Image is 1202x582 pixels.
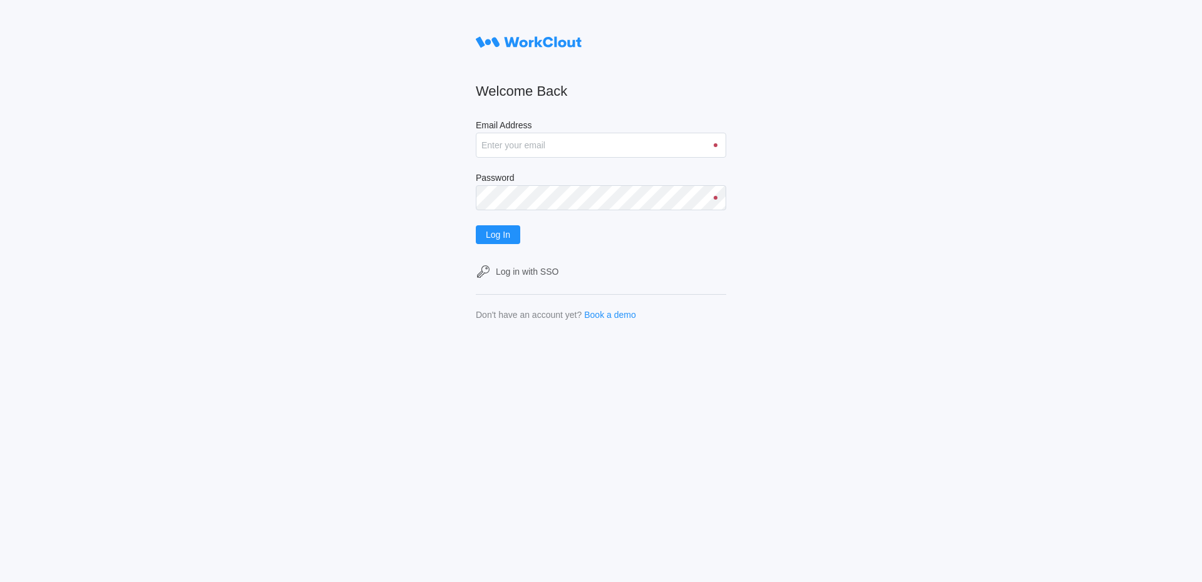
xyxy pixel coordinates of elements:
[476,120,726,133] label: Email Address
[476,173,726,185] label: Password
[476,264,726,279] a: Log in with SSO
[476,83,726,100] h2: Welcome Back
[486,230,510,239] span: Log In
[584,310,636,320] a: Book a demo
[476,133,726,158] input: Enter your email
[496,267,558,277] div: Log in with SSO
[476,225,520,244] button: Log In
[476,310,582,320] div: Don't have an account yet?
